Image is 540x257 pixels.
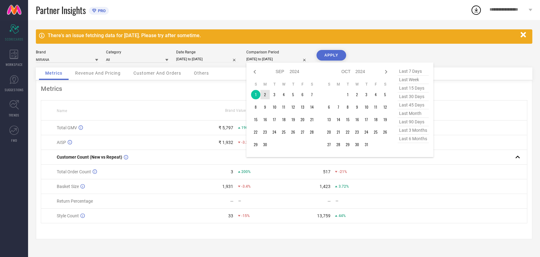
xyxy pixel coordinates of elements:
[260,90,270,99] td: Mon Sep 02 2024
[5,37,23,42] span: SCORECARDS
[251,115,260,124] td: Sun Sep 15 2024
[298,127,307,137] td: Fri Sep 27 2024
[398,92,429,101] span: last 30 days
[338,214,345,218] span: 44%
[45,71,62,76] span: Metrics
[231,169,233,174] div: 3
[36,4,86,17] span: Partner Insights
[260,127,270,137] td: Mon Sep 23 2024
[316,50,346,61] button: APPLY
[317,213,330,218] div: 13,759
[194,71,209,76] span: Others
[251,68,258,76] div: Previous month
[48,32,517,38] div: There's an issue fetching data for [DATE]. Please try after sometime.
[324,102,334,112] td: Sun Oct 06 2024
[270,115,279,124] td: Tue Sep 17 2024
[57,140,66,145] span: AISP
[57,213,79,218] span: Style Count
[398,67,429,76] span: last 7 days
[270,102,279,112] td: Tue Sep 10 2024
[343,102,352,112] td: Tue Oct 08 2024
[334,127,343,137] td: Mon Oct 21 2024
[324,140,334,149] td: Sun Oct 27 2024
[133,71,181,76] span: Customer And Orders
[260,102,270,112] td: Mon Sep 09 2024
[398,76,429,84] span: last week
[251,140,260,149] td: Sun Sep 29 2024
[352,102,362,112] td: Wed Oct 09 2024
[225,108,246,113] span: Brand Value
[335,199,381,203] div: —
[96,8,106,13] span: PRO
[334,102,343,112] td: Mon Oct 07 2024
[380,115,390,124] td: Sat Oct 19 2024
[241,184,251,189] span: -3.4%
[57,109,67,113] span: Name
[228,213,233,218] div: 33
[398,118,429,126] span: last 90 days
[398,109,429,118] span: last month
[324,115,334,124] td: Sun Oct 13 2024
[288,127,298,137] td: Thu Sep 26 2024
[279,115,288,124] td: Wed Sep 18 2024
[36,50,98,54] div: Brand
[230,199,234,204] div: —
[270,82,279,87] th: Tuesday
[279,102,288,112] td: Wed Sep 11 2024
[362,127,371,137] td: Thu Oct 24 2024
[176,56,239,62] input: Select date range
[241,126,251,130] span: 190%
[279,127,288,137] td: Wed Sep 25 2024
[260,82,270,87] th: Monday
[106,50,168,54] div: Category
[75,71,121,76] span: Revenue And Pricing
[279,90,288,99] td: Wed Sep 04 2024
[362,90,371,99] td: Thu Oct 03 2024
[398,135,429,143] span: last 6 months
[270,90,279,99] td: Tue Sep 03 2024
[5,87,24,92] span: SUGGESTIONS
[380,90,390,99] td: Sat Oct 05 2024
[11,138,17,143] span: FWD
[352,127,362,137] td: Wed Oct 23 2024
[57,169,91,174] span: Total Order Count
[307,102,316,112] td: Sat Sep 14 2024
[343,90,352,99] td: Tue Oct 01 2024
[288,115,298,124] td: Thu Sep 19 2024
[338,170,347,174] span: -21%
[9,113,19,117] span: TRENDS
[241,140,253,145] span: -3.35%
[251,82,260,87] th: Sunday
[241,170,251,174] span: 200%
[176,50,239,54] div: Date Range
[343,115,352,124] td: Tue Oct 15 2024
[352,90,362,99] td: Wed Oct 02 2024
[270,127,279,137] td: Tue Sep 24 2024
[238,199,284,203] div: —
[334,140,343,149] td: Mon Oct 28 2024
[319,184,330,189] div: 1,423
[343,140,352,149] td: Tue Oct 29 2024
[57,184,79,189] span: Basket Size
[362,115,371,124] td: Thu Oct 17 2024
[338,184,349,189] span: 3.72%
[371,82,380,87] th: Friday
[398,84,429,92] span: last 15 days
[57,125,77,130] span: Total GMV
[251,127,260,137] td: Sun Sep 22 2024
[327,199,330,204] div: —
[298,115,307,124] td: Fri Sep 20 2024
[288,102,298,112] td: Thu Sep 12 2024
[343,127,352,137] td: Tue Oct 22 2024
[260,140,270,149] td: Mon Sep 30 2024
[288,82,298,87] th: Thursday
[371,127,380,137] td: Fri Oct 25 2024
[222,184,233,189] div: 1,931
[251,102,260,112] td: Sun Sep 08 2024
[382,68,390,76] div: Next month
[398,126,429,135] span: last 3 months
[57,155,122,160] span: Customer Count (New vs Repeat)
[246,50,309,54] div: Comparison Period
[398,101,429,109] span: last 45 days
[380,127,390,137] td: Sat Oct 26 2024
